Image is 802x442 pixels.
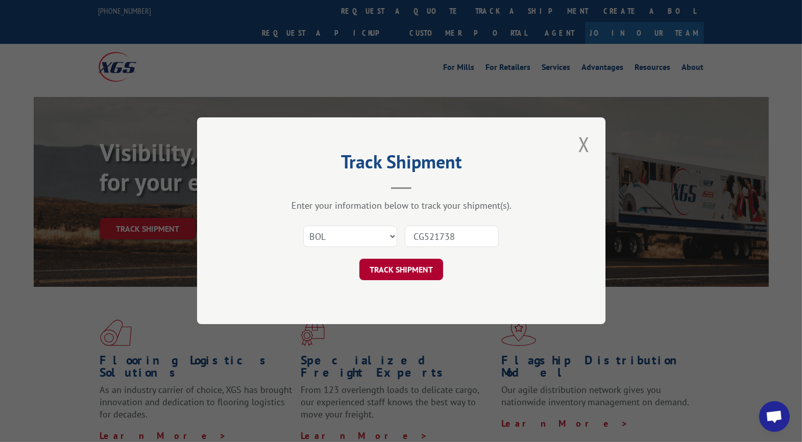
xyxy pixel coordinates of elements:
[405,226,499,248] input: Number(s)
[359,259,443,281] button: TRACK SHIPMENT
[759,401,790,432] a: Open chat
[575,130,593,158] button: Close modal
[248,200,554,212] div: Enter your information below to track your shipment(s).
[248,155,554,174] h2: Track Shipment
